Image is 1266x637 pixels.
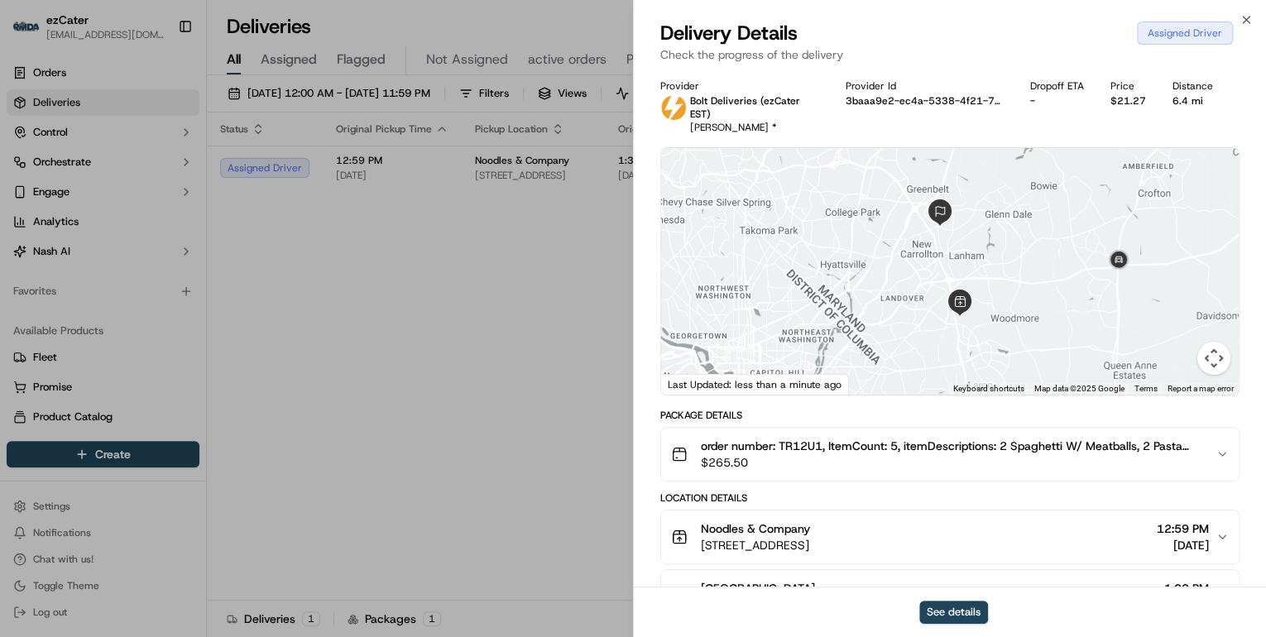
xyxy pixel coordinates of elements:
input: Got a question? Start typing here... [43,107,298,124]
div: Price [1110,79,1146,93]
span: [DATE] [1157,537,1209,553]
button: Map camera controls [1197,342,1230,375]
span: [PERSON_NAME] * [690,121,777,134]
button: order number: TR12U1, ItemCount: 5, itemDescriptions: 2 Spaghetti W/ Meatballs, 2 Pasta Fresca W/... [661,428,1239,481]
a: 📗Knowledge Base [10,233,133,263]
span: $265.50 [701,454,1202,471]
span: API Documentation [156,240,266,256]
span: Delivery Details [660,20,798,46]
span: Knowledge Base [33,240,127,256]
div: Last Updated: less than a minute ago [661,374,849,395]
button: Keyboard shortcuts [953,383,1024,395]
div: Location Details [660,491,1240,505]
div: We're available if you need us! [56,175,209,188]
a: Report a map error [1168,384,1234,393]
button: [GEOGRAPHIC_DATA]1:30 PM [661,570,1239,623]
button: See details [919,601,988,624]
div: Provider [660,79,819,93]
div: 💻 [140,242,153,255]
img: Nash [17,17,50,50]
span: 12:59 PM [1157,520,1209,537]
a: Open this area in Google Maps (opens a new window) [665,373,720,395]
p: Check the progress of the delivery [660,46,1240,63]
a: 💻API Documentation [133,233,272,263]
img: 1736555255976-a54dd68f-1ca7-489b-9aae-adbdc363a1c4 [17,158,46,188]
img: bolt_logo.png [660,94,687,121]
div: Dropoff ETA [1030,79,1084,93]
img: Google [665,373,720,395]
a: Terms (opens in new tab) [1134,384,1158,393]
span: [GEOGRAPHIC_DATA] [701,580,815,596]
button: 3baaa9e2-ec4a-5338-4f21-7185ae5c2d90 [846,94,1005,108]
span: [STREET_ADDRESS] [701,537,810,553]
div: $21.27 [1110,94,1146,108]
span: Pylon [165,280,200,293]
span: order number: TR12U1, ItemCount: 5, itemDescriptions: 2 Spaghetti W/ Meatballs, 2 Pasta Fresca W/... [701,438,1202,454]
button: Noodles & Company[STREET_ADDRESS]12:59 PM[DATE] [661,510,1239,563]
div: Package Details [660,409,1240,422]
span: Noodles & Company [701,520,810,537]
div: Provider Id [846,79,1005,93]
div: - [1030,94,1084,108]
div: Start new chat [56,158,271,175]
div: 📗 [17,242,30,255]
div: Distance [1172,79,1213,93]
div: 6.4 mi [1172,94,1213,108]
a: Powered byPylon [117,280,200,293]
p: Welcome 👋 [17,66,301,93]
span: 1:30 PM [1164,580,1209,596]
button: Start new chat [281,163,301,183]
p: Bolt Deliveries (ezCater EST) [690,94,819,121]
span: Map data ©2025 Google [1034,384,1125,393]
